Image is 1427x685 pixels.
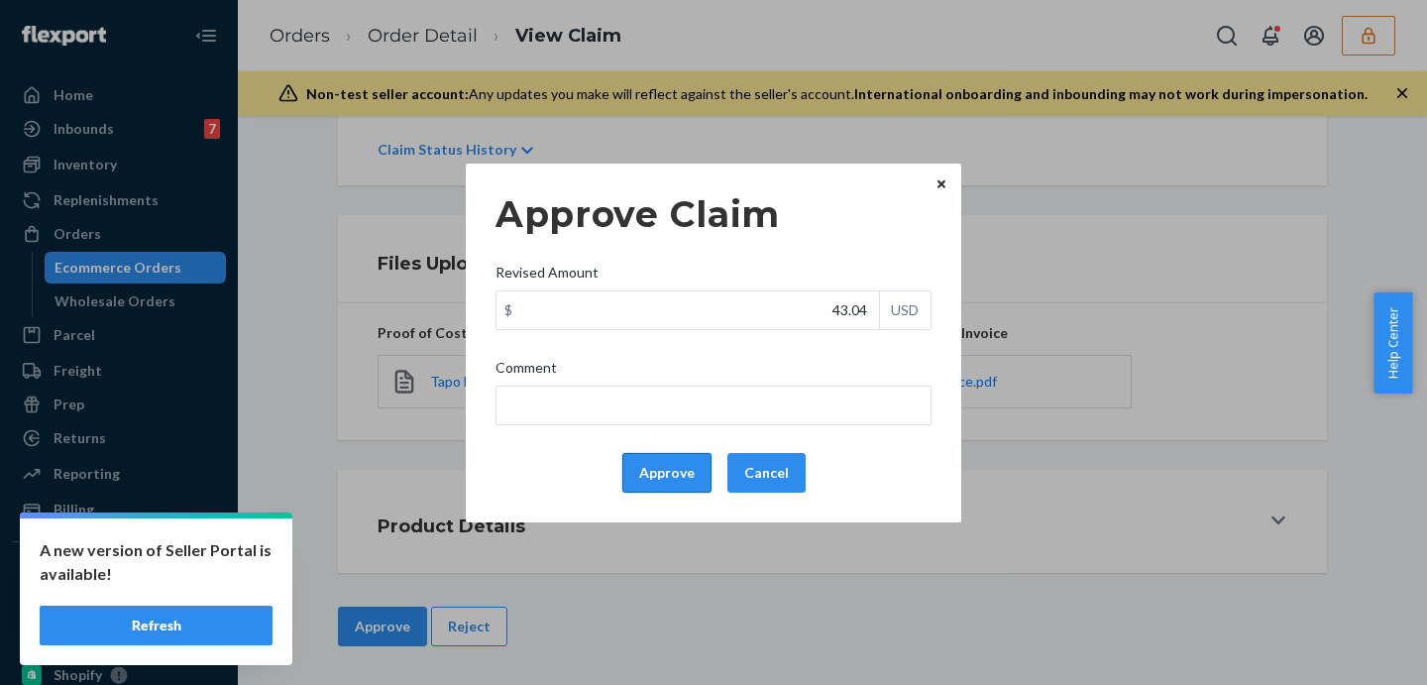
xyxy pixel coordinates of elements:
[495,358,557,386] span: Comment
[622,453,712,493] button: Approve
[932,173,951,195] button: Close
[496,291,879,329] input: Revised Amount$USD
[727,453,806,493] button: Cancel
[495,193,932,235] h3: Approve Claim
[495,263,599,290] span: Revised Amount
[879,291,931,329] div: USD
[495,386,932,425] input: Comment
[496,291,520,329] div: $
